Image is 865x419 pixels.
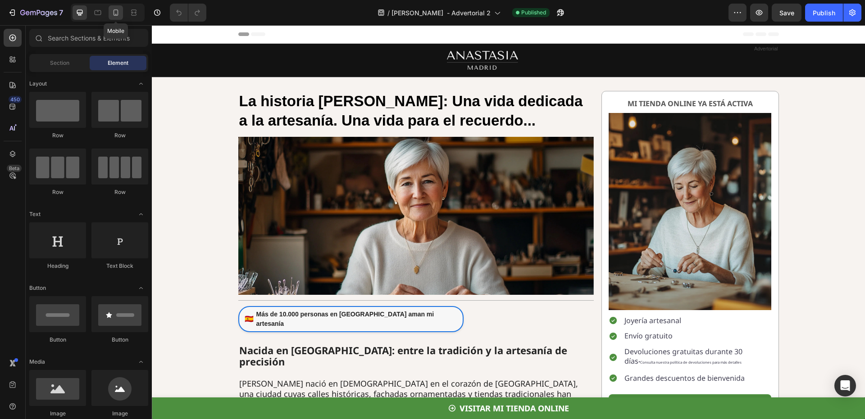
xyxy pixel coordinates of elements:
[387,8,390,18] span: /
[29,80,47,88] span: Layout
[487,334,590,339] span: *Consulta nuestra política de devoluciones para más detalles
[134,281,148,295] span: Toggle open
[473,291,619,300] p: Joyería artesanal
[29,29,148,47] input: Search Sections & Elements
[834,375,856,396] div: Open Intercom Messenger
[295,26,366,45] img: gempages_571864569253725056-c06ae7b6-9127-4fb5-8164-8d31790a85e5.png
[91,131,148,140] div: Row
[29,410,86,418] div: Image
[7,165,22,172] div: Beta
[91,336,148,344] div: Button
[4,4,67,22] button: 7
[29,358,45,366] span: Media
[29,131,86,140] div: Row
[457,88,620,284] img: gempages_571864569253725056-e4e25ab7-ef0e-4dbf-a27c-5890851eb4a1.webp
[152,25,865,419] iframe: Design area
[583,19,626,28] p: Advertorial
[134,77,148,91] span: Toggle open
[50,59,69,67] span: Section
[86,281,312,307] a: Más de 10.000 personas en [GEOGRAPHIC_DATA] aman mi artesanía
[9,96,22,103] div: 450
[29,284,46,292] span: Button
[29,188,86,196] div: Row
[29,336,86,344] div: Button
[457,369,620,389] a: MI TIENDA ONLINE
[93,288,102,299] span: 🇪🇸
[521,9,546,17] span: Published
[87,353,441,396] p: [PERSON_NAME] nació en [DEMOGRAPHIC_DATA] en el corazón de [GEOGRAPHIC_DATA], una ciudad cuyas ca...
[87,68,431,104] strong: La historia [PERSON_NAME]: Una vida dedicada a la artesanía. Una vida para el recuerdo...
[473,306,521,315] span: Envío gratuito
[805,4,843,22] button: Publish
[779,9,794,17] span: Save
[86,112,442,270] img: gempages_571864569253725056-f9271bdc-49d3-4ae2-b506-ea66321b30b2.webp
[59,7,63,18] p: 7
[392,8,491,18] span: [PERSON_NAME] - Advertorial 2
[308,376,417,390] p: VISITAR MI TIENDA ONLINE
[813,8,835,18] div: Publish
[29,210,41,218] span: Text
[473,348,619,358] p: Grandes descuentos de bienvenida
[134,355,148,369] span: Toggle open
[476,73,601,83] strong: MI TIENDA ONLINE YA ESTÁ ACTIVA
[91,188,148,196] div: Row
[29,262,86,270] div: Heading
[87,319,415,343] strong: Nacida en [GEOGRAPHIC_DATA]: entre la tradición y la artesanía de precisión
[91,410,148,418] div: Image
[108,59,128,67] span: Element
[473,322,619,342] p: Devoluciones gratuitas durante 30 días
[91,262,148,270] div: Text Block
[772,4,801,22] button: Save
[134,207,148,221] span: Toggle open
[170,4,206,22] div: Undo/Redo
